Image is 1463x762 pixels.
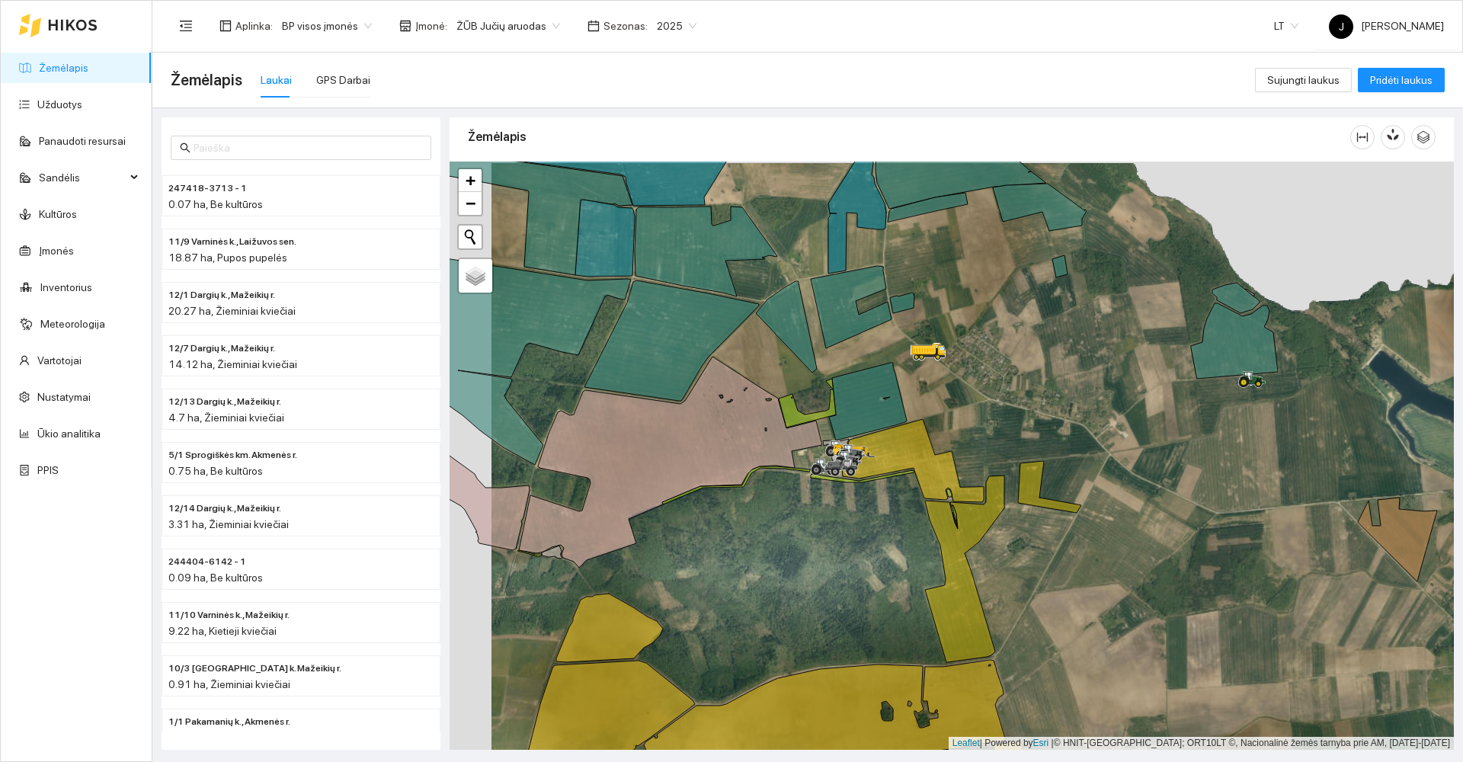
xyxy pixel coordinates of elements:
[39,208,77,220] a: Kultūros
[168,465,263,477] span: 0.75 ha, Be kultūros
[219,20,232,32] span: layout
[468,115,1350,158] div: Žemėlapis
[1255,68,1352,92] button: Sujungti laukus
[466,194,475,213] span: −
[39,62,88,74] a: Žemėlapis
[459,169,482,192] a: Zoom in
[168,448,297,463] span: 5/1 Sprogiškės km. Akmenės r.
[168,518,289,530] span: 3.31 ha, Žieminiai kviečiai
[1370,72,1433,88] span: Pridėti laukus
[39,162,126,193] span: Sandėlis
[168,501,281,516] span: 12/14 Dargių k., Mažeikių r.
[37,354,82,367] a: Vartotojai
[657,14,696,37] span: 2025
[194,139,422,156] input: Paieška
[1350,125,1375,149] button: column-width
[316,72,370,88] div: GPS Darbai
[171,11,201,41] button: menu-fold
[466,171,475,190] span: +
[1052,738,1054,748] span: |
[168,181,247,196] span: 247418-3713 - 1
[282,14,372,37] span: BP visos įmonės
[37,464,59,476] a: PPIS
[37,427,101,440] a: Ūkio analitika
[40,281,92,293] a: Inventorius
[1267,72,1340,88] span: Sujungti laukus
[459,226,482,248] button: Initiate a new search
[168,251,287,264] span: 18.87 ha, Pupos pupelės
[587,20,600,32] span: calendar
[949,737,1454,750] div: | Powered by © HNIT-[GEOGRAPHIC_DATA]; ORT10LT ©, Nacionalinė žemės tarnyba prie AM, [DATE]-[DATE]
[37,391,91,403] a: Nustatymai
[37,98,82,110] a: Užduotys
[168,341,275,356] span: 12/7 Dargių k., Mažeikių r.
[168,608,290,623] span: 11/10 Varninės k., Mažeikių r.
[39,245,74,257] a: Įmonės
[168,411,284,424] span: 4.7 ha, Žieminiai kviečiai
[261,72,292,88] div: Laukai
[168,288,275,303] span: 12/1 Dargių k., Mažeikių r.
[168,555,246,569] span: 244404-6142 - 1
[168,235,296,249] span: 11/9 Varninės k., Laižuvos sen.
[168,305,296,317] span: 20.27 ha, Žieminiai kviečiai
[415,18,447,34] span: Įmonė :
[180,142,190,153] span: search
[168,661,341,676] span: 10/3 Kalniškių k. Mažeikių r.
[1358,68,1445,92] button: Pridėti laukus
[1358,74,1445,86] a: Pridėti laukus
[39,135,126,147] a: Panaudoti resursai
[399,20,411,32] span: shop
[40,318,105,330] a: Meteorologija
[603,18,648,34] span: Sezonas :
[168,715,290,729] span: 1/1 Pakamanių k., Akmenės r.
[459,259,492,293] a: Layers
[1033,738,1049,748] a: Esri
[168,358,297,370] span: 14.12 ha, Žieminiai kviečiai
[459,192,482,215] a: Zoom out
[1329,20,1444,32] span: [PERSON_NAME]
[179,19,193,33] span: menu-fold
[168,678,290,690] span: 0.91 ha, Žieminiai kviečiai
[456,14,560,37] span: ŽŪB Jučių aruodas
[168,625,277,637] span: 9.22 ha, Kietieji kviečiai
[171,68,242,92] span: Žemėlapis
[952,738,980,748] a: Leaflet
[168,571,263,584] span: 0.09 ha, Be kultūros
[235,18,273,34] span: Aplinka :
[168,395,281,409] span: 12/13 Dargių k., Mažeikių r.
[168,198,263,210] span: 0.07 ha, Be kultūros
[1351,131,1374,143] span: column-width
[1274,14,1298,37] span: LT
[1255,74,1352,86] a: Sujungti laukus
[1339,14,1344,39] span: J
